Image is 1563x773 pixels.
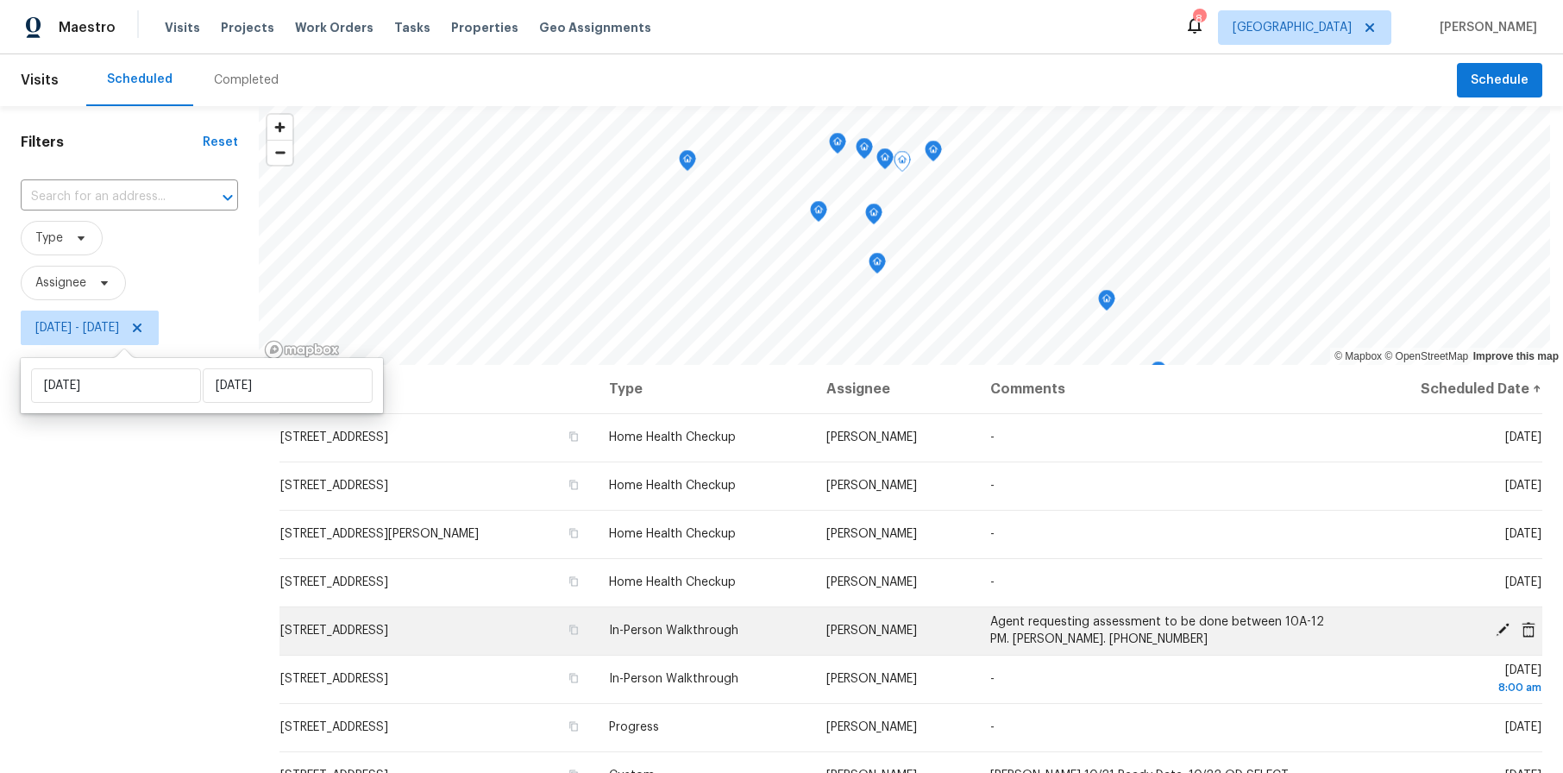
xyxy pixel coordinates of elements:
[566,670,581,686] button: Copy Address
[295,19,373,36] span: Work Orders
[826,480,917,492] span: [PERSON_NAME]
[214,72,279,89] div: Completed
[539,19,651,36] span: Geo Assignments
[826,431,917,443] span: [PERSON_NAME]
[267,140,292,165] button: Zoom out
[280,528,479,540] span: [STREET_ADDRESS][PERSON_NAME]
[990,576,995,588] span: -
[856,138,873,165] div: Map marker
[609,528,736,540] span: Home Health Checkup
[280,576,388,588] span: [STREET_ADDRESS]
[1098,290,1115,317] div: Map marker
[829,133,846,160] div: Map marker
[31,368,201,403] input: Start date
[21,184,190,211] input: Search for an address...
[1490,622,1516,638] span: Edit
[826,625,917,637] span: [PERSON_NAME]
[1505,431,1541,443] span: [DATE]
[1505,480,1541,492] span: [DATE]
[869,253,886,280] div: Map marker
[267,141,292,165] span: Zoom out
[451,19,518,36] span: Properties
[35,319,119,336] span: [DATE] - [DATE]
[1505,576,1541,588] span: [DATE]
[990,616,1324,645] span: Agent requesting assessment to be done between 10A-12 PM. [PERSON_NAME]. [PHONE_NUMBER]
[280,431,388,443] span: [STREET_ADDRESS]
[280,673,388,685] span: [STREET_ADDRESS]
[826,576,917,588] span: [PERSON_NAME]
[813,365,976,413] th: Assignee
[865,204,882,230] div: Map marker
[1457,63,1542,98] button: Schedule
[826,528,917,540] span: [PERSON_NAME]
[264,340,340,360] a: Mapbox homepage
[609,721,659,733] span: Progress
[566,477,581,493] button: Copy Address
[566,429,581,444] button: Copy Address
[1334,350,1382,362] a: Mapbox
[267,115,292,140] button: Zoom in
[566,525,581,541] button: Copy Address
[21,134,203,151] h1: Filters
[1473,350,1559,362] a: Improve this map
[1433,19,1537,36] span: [PERSON_NAME]
[280,721,388,733] span: [STREET_ADDRESS]
[990,721,995,733] span: -
[609,673,738,685] span: In-Person Walkthrough
[107,71,173,88] div: Scheduled
[826,721,917,733] span: [PERSON_NAME]
[679,150,696,177] div: Map marker
[609,431,736,443] span: Home Health Checkup
[1384,350,1468,362] a: OpenStreetMap
[566,719,581,734] button: Copy Address
[1369,664,1541,696] span: [DATE]
[35,274,86,292] span: Assignee
[1471,70,1528,91] span: Schedule
[35,229,63,247] span: Type
[216,185,240,210] button: Open
[609,625,738,637] span: In-Person Walkthrough
[925,141,942,167] div: Map marker
[1193,10,1205,28] div: 8
[1369,679,1541,696] div: 8:00 am
[1355,365,1542,413] th: Scheduled Date ↑
[1233,19,1352,36] span: [GEOGRAPHIC_DATA]
[990,673,995,685] span: -
[990,431,995,443] span: -
[1505,528,1541,540] span: [DATE]
[609,480,736,492] span: Home Health Checkup
[876,148,894,175] div: Map marker
[566,574,581,589] button: Copy Address
[21,61,59,99] span: Visits
[221,19,274,36] span: Projects
[609,576,736,588] span: Home Health Checkup
[394,22,430,34] span: Tasks
[810,201,827,228] div: Map marker
[279,365,595,413] th: Address
[280,625,388,637] span: [STREET_ADDRESS]
[1516,622,1541,638] span: Cancel
[894,151,911,178] div: Map marker
[1150,361,1167,388] div: Map marker
[203,368,373,403] input: End date
[165,19,200,36] span: Visits
[1505,721,1541,733] span: [DATE]
[990,528,995,540] span: -
[59,19,116,36] span: Maestro
[259,106,1550,365] canvas: Map
[203,134,238,151] div: Reset
[280,480,388,492] span: [STREET_ADDRESS]
[990,480,995,492] span: -
[976,365,1355,413] th: Comments
[826,673,917,685] span: [PERSON_NAME]
[595,365,813,413] th: Type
